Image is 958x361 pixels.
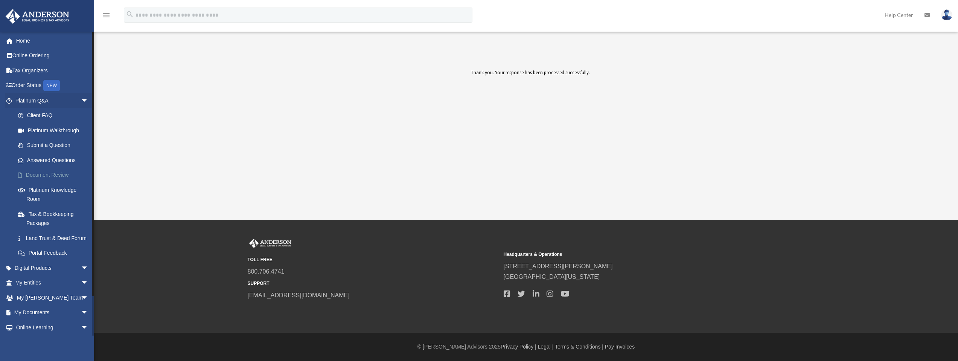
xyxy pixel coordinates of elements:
span: arrow_drop_down [81,260,96,276]
div: Thank you. Your response has been processed successfully. [390,69,670,125]
a: Order StatusNEW [5,78,100,93]
a: Tax Organizers [5,63,100,78]
span: arrow_drop_down [81,275,96,291]
a: 800.706.4741 [248,268,285,275]
a: Online Ordering [5,48,100,63]
a: Terms & Conditions | [555,344,603,350]
i: search [126,10,134,18]
a: Answered Questions [11,153,100,168]
a: Platinum Q&Aarrow_drop_down [5,93,100,108]
span: arrow_drop_down [81,320,96,335]
span: arrow_drop_down [81,335,96,350]
a: Online Learningarrow_drop_down [5,320,100,335]
a: My Entitiesarrow_drop_down [5,275,100,291]
a: Pay Invoices [605,344,635,350]
a: Platinum Walkthrough [11,123,100,138]
span: arrow_drop_down [81,93,96,109]
a: Platinum Knowledge Room [11,182,100,207]
small: Headquarters & Operations [504,251,754,259]
span: arrow_drop_down [81,290,96,306]
a: Submit a Question [11,138,100,153]
a: [STREET_ADDRESS][PERSON_NAME] [504,263,613,269]
a: Portal Feedback [11,246,100,261]
i: menu [102,11,111,20]
a: Document Review [11,168,100,183]
a: [GEOGRAPHIC_DATA][US_STATE] [504,274,600,280]
img: Anderson Advisors Platinum Portal [248,239,293,248]
a: menu [102,13,111,20]
a: Digital Productsarrow_drop_down [5,260,100,275]
a: Client FAQ [11,108,100,123]
a: Billingarrow_drop_down [5,335,100,350]
small: SUPPORT [248,280,498,288]
img: Anderson Advisors Platinum Portal [3,9,72,24]
a: Privacy Policy | [501,344,536,350]
a: [EMAIL_ADDRESS][DOMAIN_NAME] [248,292,350,298]
a: Tax & Bookkeeping Packages [11,207,100,231]
div: © [PERSON_NAME] Advisors 2025 [94,342,958,352]
img: User Pic [941,9,952,20]
a: Legal | [538,344,554,350]
div: NEW [43,80,60,91]
span: arrow_drop_down [81,305,96,321]
a: Home [5,33,100,48]
a: My Documentsarrow_drop_down [5,305,100,320]
a: My [PERSON_NAME] Teamarrow_drop_down [5,290,100,305]
small: TOLL FREE [248,256,498,264]
a: Land Trust & Deed Forum [11,231,100,246]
